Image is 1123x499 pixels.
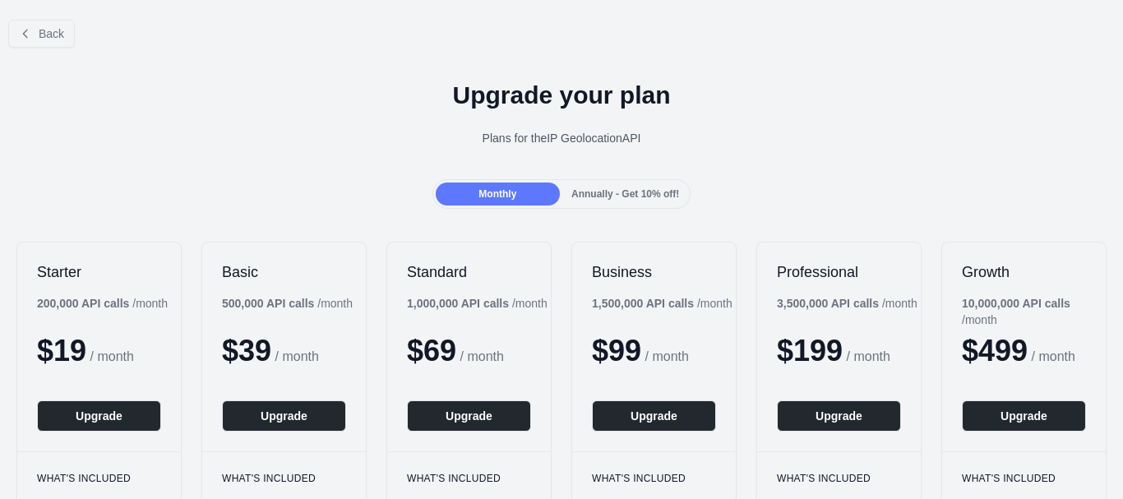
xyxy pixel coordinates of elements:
[962,334,1028,367] span: $ 499
[407,295,548,312] div: / month
[962,295,1106,328] div: / month
[407,334,456,367] span: $ 69
[407,262,531,282] h2: Standard
[592,297,694,310] b: 1,500,000 API calls
[777,334,843,367] span: $ 199
[962,297,1070,310] b: 10,000,000 API calls
[962,262,1086,282] h2: Growth
[407,297,509,310] b: 1,000,000 API calls
[777,297,879,310] b: 3,500,000 API calls
[777,262,901,282] h2: Professional
[592,262,716,282] h2: Business
[592,295,732,312] div: / month
[777,295,917,312] div: / month
[592,334,641,367] span: $ 99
